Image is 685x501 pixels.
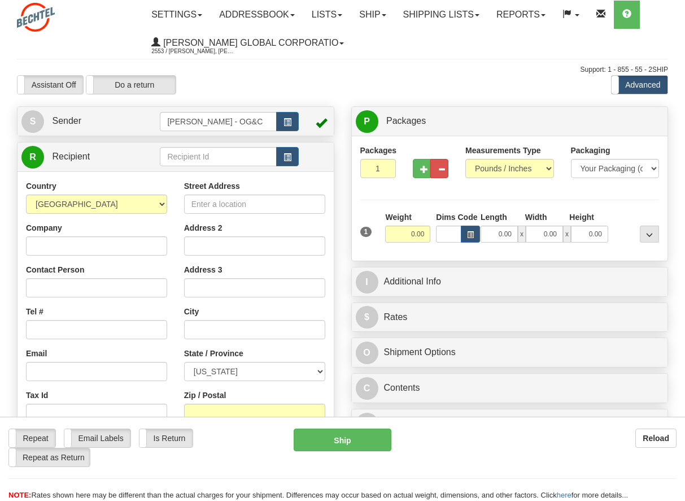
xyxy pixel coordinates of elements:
[518,226,526,243] span: x
[8,491,31,499] span: NOTE:
[160,38,338,47] span: [PERSON_NAME] Global Corporatio
[143,1,211,29] a: Settings
[571,145,610,156] label: Packaging
[356,341,664,364] a: OShipment Options
[356,306,664,329] a: $Rates
[356,377,378,400] span: C
[569,211,594,223] label: Height
[360,145,396,156] label: Packages
[151,46,236,57] span: 2553 / [PERSON_NAME], [PERSON_NAME]
[143,29,352,57] a: [PERSON_NAME] Global Corporatio 2553 / [PERSON_NAME], [PERSON_NAME]
[139,429,193,447] label: Is Return
[294,429,391,451] button: Ship
[160,112,276,131] input: Sender Id
[26,348,47,359] label: Email
[21,145,145,169] a: R Recipient
[21,146,44,169] span: R
[21,110,160,133] a: S Sender
[52,116,81,126] span: Sender
[659,193,684,308] iframe: chat widget
[26,264,84,275] label: Contact Person
[160,147,276,166] input: Recipient Id
[184,306,199,317] label: City
[356,342,378,364] span: O
[360,227,372,237] span: 1
[9,448,90,467] label: Repeat as Return
[184,264,222,275] label: Address 3
[64,429,130,447] label: Email Labels
[465,145,541,156] label: Measurements Type
[356,377,664,400] a: CContents
[9,429,55,447] label: Repeat
[184,195,325,214] input: Enter a location
[26,222,62,234] label: Company
[395,1,488,29] a: Shipping lists
[26,390,48,401] label: Tax Id
[303,1,351,29] a: Lists
[351,1,394,29] a: Ship
[18,76,83,94] label: Assistant Off
[640,226,659,243] div: ...
[184,180,240,192] label: Street Address
[184,390,226,401] label: Zip / Postal
[525,211,547,223] label: Width
[184,348,243,359] label: State / Province
[17,3,55,32] img: logo2553.jpg
[643,434,669,443] b: Reload
[356,110,664,133] a: P Packages
[356,271,378,293] span: I
[211,1,303,29] a: Addressbook
[26,306,43,317] label: Tel #
[563,226,571,243] span: x
[481,211,507,223] label: Length
[356,412,664,435] a: RReturn Shipment
[17,65,668,75] div: Support: 1 - 855 - 55 - 2SHIP
[557,491,571,499] a: here
[635,429,677,448] button: Reload
[184,222,222,234] label: Address 2
[86,76,176,94] label: Do a return
[436,211,475,223] label: Dims Code
[386,116,426,126] span: Packages
[385,211,411,223] label: Weight
[52,152,90,161] span: Recipient
[356,306,378,329] span: $
[356,110,378,133] span: P
[21,110,44,133] span: S
[356,270,664,293] a: IAdditional Info
[26,180,56,192] label: Country
[488,1,554,29] a: Reports
[356,413,378,435] span: R
[612,76,667,94] label: Advanced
